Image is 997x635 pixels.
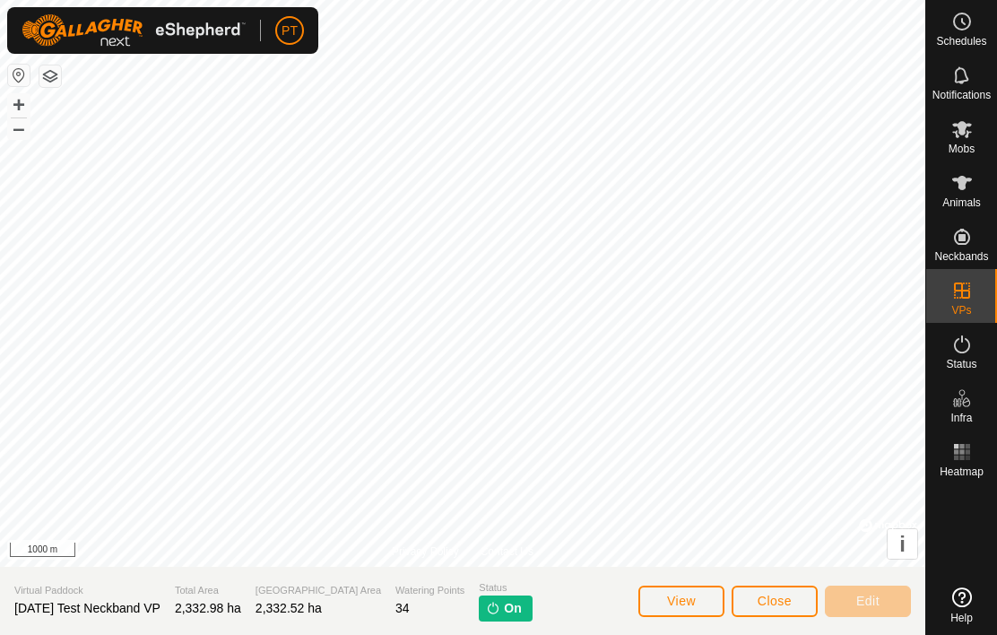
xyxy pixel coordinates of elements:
[950,613,973,623] span: Help
[949,144,975,154] span: Mobs
[39,65,61,87] button: Map Layers
[8,94,30,116] button: +
[282,22,298,40] span: PT
[888,529,917,559] button: i
[14,583,160,598] span: Virtual Paddock
[256,601,322,615] span: 2,332.52 ha
[395,583,464,598] span: Watering Points
[8,65,30,86] button: Reset Map
[22,14,246,47] img: Gallagher Logo
[667,594,696,608] span: View
[940,466,984,477] span: Heatmap
[950,413,972,423] span: Infra
[946,359,976,370] span: Status
[14,601,160,615] span: [DATE] Test Neckband VP
[856,594,880,608] span: Edit
[932,90,991,100] span: Notifications
[926,580,997,631] a: Help
[934,251,988,262] span: Neckbands
[392,544,459,560] a: Privacy Policy
[256,583,381,598] span: [GEOGRAPHIC_DATA] Area
[479,580,532,596] span: Status
[175,601,241,615] span: 2,332.98 ha
[481,544,533,560] a: Contact Us
[8,117,30,139] button: –
[486,601,500,615] img: turn-on
[936,36,986,47] span: Schedules
[504,599,521,618] span: On
[175,583,241,598] span: Total Area
[638,586,724,617] button: View
[942,197,981,208] span: Animals
[951,305,971,316] span: VPs
[395,601,410,615] span: 34
[732,586,818,617] button: Close
[758,594,792,608] span: Close
[825,586,911,617] button: Edit
[899,532,906,556] span: i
